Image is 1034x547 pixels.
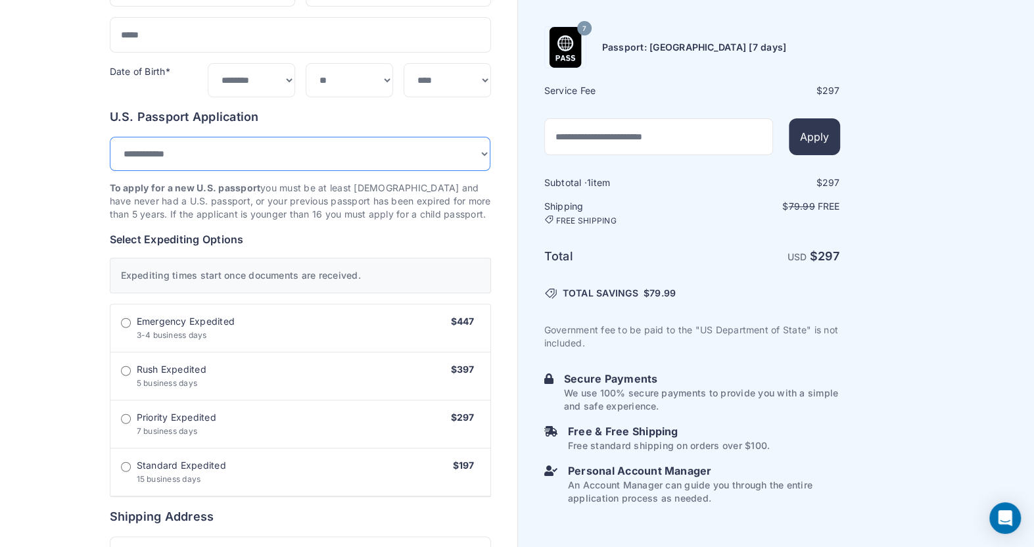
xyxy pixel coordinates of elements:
label: Date of Birth* [110,66,170,77]
span: Rush Expedited [137,363,206,376]
span: 79.99 [649,287,676,298]
p: Free standard shipping on orders over $100. [568,439,770,452]
p: An Account Manager can guide you through the entire application process as needed. [568,479,840,505]
p: you must be at least [DEMOGRAPHIC_DATA] and have never had a U.S. passport, or your previous pass... [110,181,491,221]
span: 5 business days [137,378,198,388]
span: USD [787,251,807,262]
span: 297 [822,85,840,96]
button: Apply [789,118,839,155]
h6: Subtotal · item [544,176,691,189]
strong: $ [810,249,840,263]
span: 1 [587,177,591,188]
div: Expediting times start once documents are received. [110,258,491,293]
span: 7 [582,20,586,37]
span: $297 [451,412,475,423]
span: Standard Expedited [137,459,226,472]
h6: Shipping Address [110,508,491,526]
div: $ [693,84,840,97]
span: $197 [453,460,475,471]
h6: Service Fee [544,84,691,97]
h6: Total [544,247,691,266]
h6: Secure Payments [564,371,840,387]
span: $447 [451,316,475,327]
div: Open Intercom Messenger [989,502,1021,534]
div: $ [693,176,840,189]
span: Emergency Expedited [137,315,235,328]
h6: Free & Free Shipping [568,423,770,439]
h6: Passport: [GEOGRAPHIC_DATA] [7 days] [602,41,787,54]
span: $ [644,287,676,300]
span: 297 [822,177,840,188]
h6: Shipping [544,200,691,226]
p: Government fee to be paid to the "US Department of State" is not included. [544,323,840,350]
span: 297 [818,249,840,263]
span: 7 business days [137,426,198,436]
span: 15 business days [137,474,201,484]
h6: Personal Account Manager [568,463,840,479]
p: We use 100% secure payments to provide you with a simple and safe experience. [564,387,840,413]
span: $397 [451,364,475,375]
strong: To apply for a new U.S. passport [110,182,261,193]
span: TOTAL SAVINGS [563,287,638,300]
span: 79.99 [788,201,814,212]
h6: Select Expediting Options [110,231,491,247]
h6: U.S. Passport Application [110,108,491,126]
span: Priority Expedited [137,411,216,424]
img: Product Name [545,27,586,68]
span: FREE SHIPPING [556,216,617,226]
span: Free [818,201,840,212]
p: $ [693,200,840,213]
span: 3-4 business days [137,330,207,340]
